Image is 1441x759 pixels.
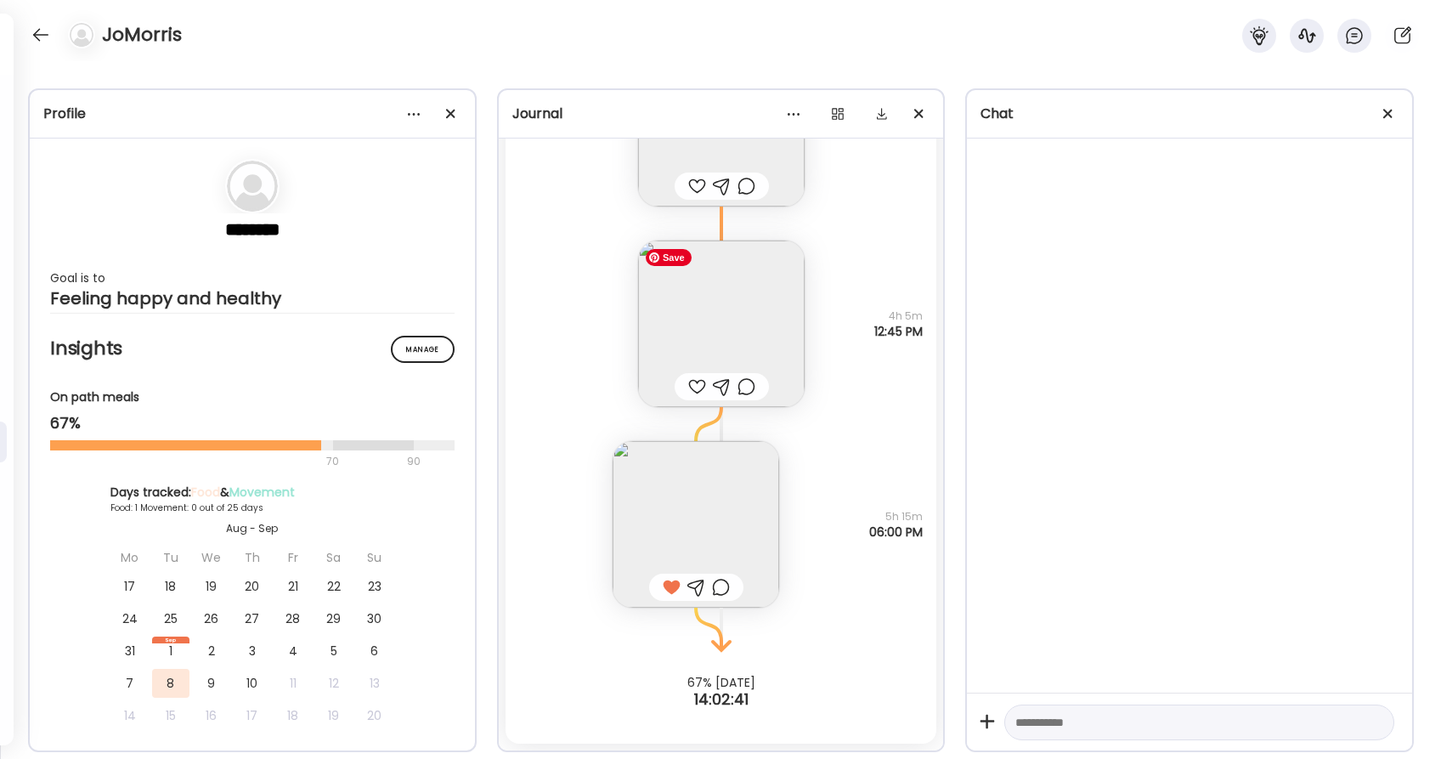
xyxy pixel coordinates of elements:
span: Save [646,249,692,266]
div: 19 [315,701,353,730]
div: 27 [234,604,271,633]
div: 18 [152,572,189,601]
div: 67% [50,413,455,433]
div: Mo [111,543,149,572]
div: 13 [356,669,393,698]
div: 11 [274,669,312,698]
div: Sa [315,543,353,572]
div: 5 [315,637,353,666]
div: 90 [405,451,422,472]
div: 15 [152,701,189,730]
div: 14:02:41 [499,689,944,710]
div: 19 [193,572,230,601]
img: images%2F1KjkGFBI6Te2W9JquM6ZZ46nDCs1%2Fag6o6A8iUrlKohxTcKLK%2FSFcQ5Vw8KrIywx0TXhBu_240 [638,241,805,407]
span: 4h 5m [874,309,923,324]
div: Profile [43,104,461,124]
div: 7 [111,669,149,698]
div: Aug - Sep [110,521,394,536]
div: We [193,543,230,572]
div: 25 [152,604,189,633]
div: Tu [152,543,189,572]
span: 5h 15m [869,509,923,524]
div: Food: 1 Movement: 0 out of 25 days [110,501,394,514]
div: 9 [193,669,230,698]
div: 4 [274,637,312,666]
div: Su [356,543,393,572]
div: Manage [391,336,455,363]
div: 29 [315,604,353,633]
div: Chat [980,104,1399,124]
span: Food [191,484,220,501]
div: 30 [356,604,393,633]
div: 17 [111,572,149,601]
div: 2 [193,637,230,666]
div: Days tracked: & [110,484,394,501]
h4: JoMorris [102,21,182,48]
h2: Insights [50,336,455,361]
div: Feeling happy and healthy [50,288,455,309]
img: images%2F1KjkGFBI6Te2W9JquM6ZZ46nDCs1%2Ff8DFmaBplqhhUgOkTs7x%2FWGS6y8ZlBzc62TaX7wfa_240 [613,441,779,608]
div: 28 [274,604,312,633]
div: 22 [315,572,353,601]
div: Journal [512,104,930,124]
img: bg-avatar-default.svg [227,161,278,212]
div: Fr [274,543,312,572]
div: 26 [193,604,230,633]
div: 20 [356,701,393,730]
div: 17 [234,701,271,730]
div: 20 [234,572,271,601]
div: 10 [234,669,271,698]
div: 70 [50,451,402,472]
div: Sep [152,637,189,643]
div: Goal is to [50,268,455,288]
div: 67% [DATE] [499,676,944,689]
div: 21 [274,572,312,601]
div: 3 [234,637,271,666]
div: 12 [315,669,353,698]
span: Movement [229,484,295,501]
div: 31 [111,637,149,666]
div: 18 [274,701,312,730]
div: Th [234,543,271,572]
div: 23 [356,572,393,601]
div: 8 [152,669,189,698]
div: 1 [152,637,189,666]
div: 24 [111,604,149,633]
div: 16 [193,701,230,730]
div: 14 [111,701,149,730]
img: bg-avatar-default.svg [70,23,93,47]
div: 6 [356,637,393,666]
div: On path meals [50,388,455,406]
span: 06:00 PM [869,524,923,540]
span: 12:45 PM [874,324,923,339]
